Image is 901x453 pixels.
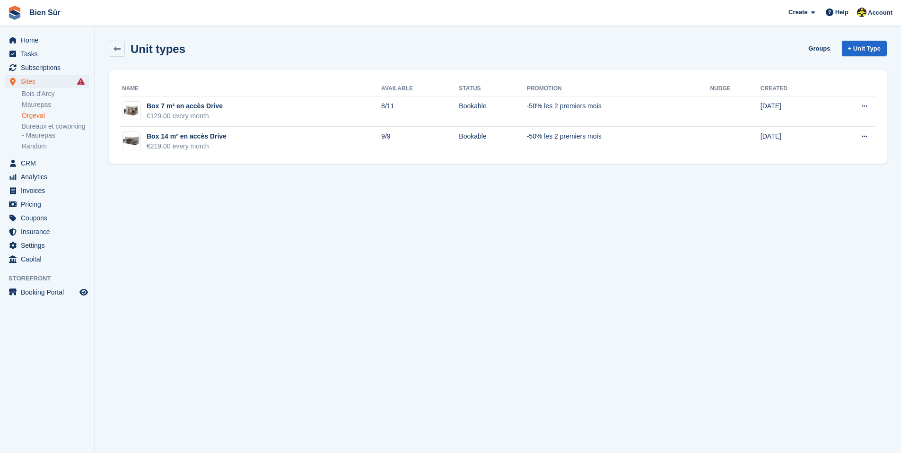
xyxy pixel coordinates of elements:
[21,34,78,47] span: Home
[5,75,89,88] a: menu
[710,81,760,96] th: Nudge
[835,8,849,17] span: Help
[5,211,89,225] a: menu
[381,81,459,96] th: Available
[21,61,78,74] span: Subscriptions
[21,47,78,61] span: Tasks
[9,274,94,283] span: Storefront
[21,157,78,170] span: CRM
[26,5,64,20] a: Bien Sûr
[21,184,78,197] span: Invoices
[5,170,89,183] a: menu
[122,104,140,118] img: box-7m2.jpg
[21,75,78,88] span: Sites
[761,127,827,157] td: [DATE]
[5,253,89,266] a: menu
[805,41,834,56] a: Groups
[527,96,710,127] td: -50% les 2 premiers mois
[459,127,526,157] td: Bookable
[21,286,78,299] span: Booking Portal
[78,287,89,298] a: Preview store
[21,211,78,225] span: Coupons
[5,61,89,74] a: menu
[5,239,89,252] a: menu
[22,122,89,140] a: Bureaux et coworking - Maurepas
[5,47,89,61] a: menu
[77,78,85,85] i: Smart entry sync failures have occurred
[5,286,89,299] a: menu
[21,239,78,252] span: Settings
[147,101,223,111] div: Box 7 m² en accès Drive
[147,131,227,141] div: Box 14 m² en accès Drive
[381,127,459,157] td: 9/9
[761,96,827,127] td: [DATE]
[131,43,185,55] h2: Unit types
[527,127,710,157] td: -50% les 2 premiers mois
[122,134,140,148] img: box-14m2.jpg
[21,198,78,211] span: Pricing
[788,8,807,17] span: Create
[22,111,89,120] a: Orgeval
[5,198,89,211] a: menu
[459,81,526,96] th: Status
[5,34,89,47] a: menu
[842,41,887,56] a: + Unit Type
[120,81,381,96] th: Name
[22,89,89,98] a: Bois d'Arcy
[8,6,22,20] img: stora-icon-8386f47178a22dfd0bd8f6a31ec36ba5ce8667c1dd55bd0f319d3a0aa187defe.svg
[381,96,459,127] td: 8/11
[21,170,78,183] span: Analytics
[868,8,892,17] span: Account
[857,8,866,17] img: Marie Tran
[527,81,710,96] th: Promotion
[21,225,78,238] span: Insurance
[21,253,78,266] span: Capital
[22,142,89,151] a: Random
[147,141,227,151] div: €219.00 every month
[22,100,89,109] a: Maurepas
[5,184,89,197] a: menu
[5,225,89,238] a: menu
[459,96,526,127] td: Bookable
[147,111,223,121] div: €129.00 every month
[761,81,827,96] th: Created
[5,157,89,170] a: menu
